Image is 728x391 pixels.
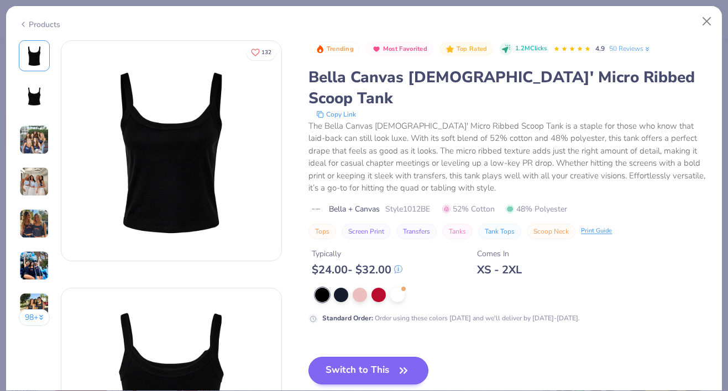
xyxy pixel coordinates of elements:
[312,263,402,277] div: $ 24.00 - $ 32.00
[308,120,709,194] div: The Bella Canvas [DEMOGRAPHIC_DATA]' Micro Ribbed Scoop Tank is a staple for those who know that ...
[366,42,433,56] button: Badge Button
[312,248,402,260] div: Typically
[261,50,271,55] span: 132
[316,45,324,54] img: Trending sort
[327,46,354,52] span: Trending
[553,40,591,58] div: 4.9 Stars
[313,109,359,120] button: copy to clipboard
[246,44,276,60] button: Like
[506,203,567,215] span: 48% Polyester
[308,224,336,239] button: Tops
[696,11,717,32] button: Close
[310,42,359,56] button: Badge Button
[322,313,580,323] div: Order using these colors [DATE] and we'll deliver by [DATE]-[DATE].
[19,167,49,197] img: User generated content
[527,224,575,239] button: Scoop Neck
[477,263,522,277] div: XS - 2XL
[19,251,49,281] img: User generated content
[19,309,50,326] button: 98+
[446,45,454,54] img: Top Rated sort
[19,293,49,323] img: User generated content
[372,45,381,54] img: Most Favorited sort
[308,357,428,384] button: Switch to This
[308,205,323,214] img: brand logo
[61,41,281,261] img: Front
[515,44,547,54] span: 1.2M Clicks
[383,46,427,52] span: Most Favorited
[477,248,522,260] div: Comes In
[329,203,380,215] span: Bella + Canvas
[442,203,495,215] span: 52% Cotton
[21,84,48,111] img: Back
[609,44,651,54] a: 50 Reviews
[595,44,605,53] span: 4.9
[581,226,612,236] div: Print Guide
[21,43,48,69] img: Front
[478,224,521,239] button: Tank Tops
[396,224,437,239] button: Transfers
[308,67,709,109] div: Bella Canvas [DEMOGRAPHIC_DATA]' Micro Ribbed Scoop Tank
[322,314,373,323] strong: Standard Order :
[385,203,430,215] span: Style 1012BE
[342,224,391,239] button: Screen Print
[19,19,60,30] div: Products
[457,46,488,52] span: Top Rated
[439,42,493,56] button: Badge Button
[19,209,49,239] img: User generated content
[19,125,49,155] img: User generated content
[442,224,473,239] button: Tanks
